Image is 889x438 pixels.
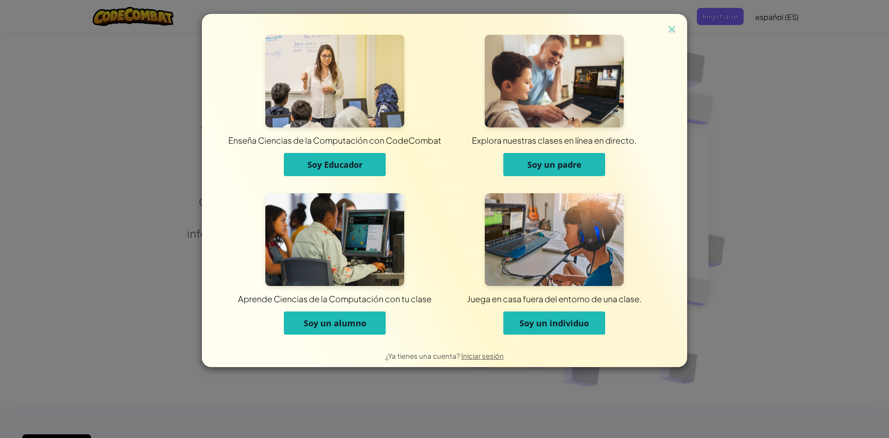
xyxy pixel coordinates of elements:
[265,35,404,127] img: Para educadores
[304,317,366,329] font: Soy un alumno
[485,193,624,286] img: Para individuos
[228,135,441,146] font: Enseña Ciencias de la Computación con CodeCombat
[307,159,363,170] font: Soy Educador
[238,293,432,304] font: Aprende Ciencias de la Computación con tu clase
[527,159,582,170] font: Soy un padre
[385,351,460,360] font: ¿Ya tienes una cuenta?
[503,153,605,176] button: Soy un padre
[472,135,637,146] font: Explora nuestras clases en línea en directo.
[520,317,589,329] font: Soy un individuo
[461,351,504,360] a: Iniciar sesión
[284,311,386,335] button: Soy un alumno
[503,311,605,335] button: Soy un individuo
[284,153,386,176] button: Soy Educador
[265,193,404,286] img: Para Estudiantes
[467,293,642,304] font: Juega en casa fuera del entorno de una clase.
[485,35,624,127] img: Para Padres
[666,23,678,37] img: icono de cerrar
